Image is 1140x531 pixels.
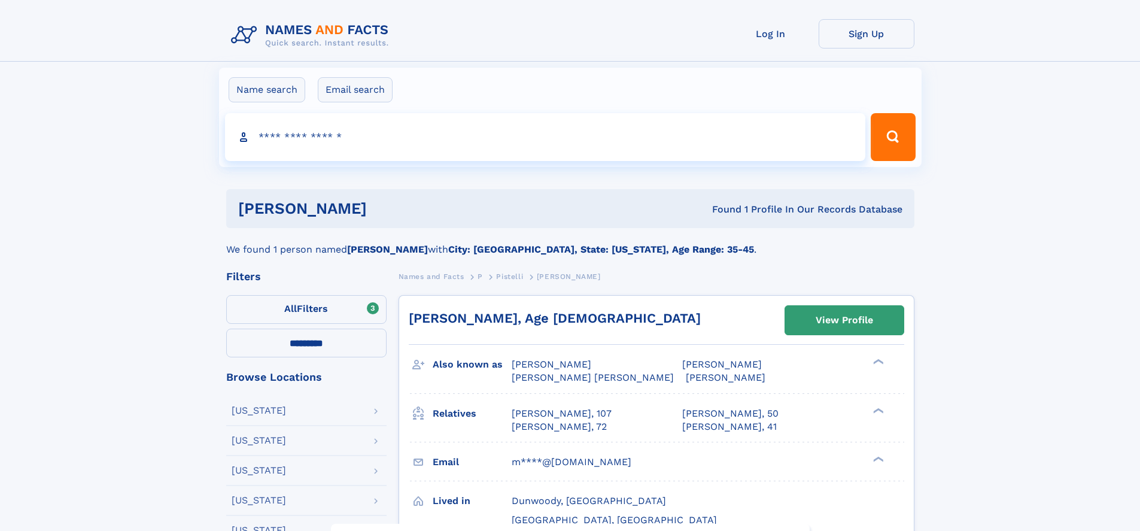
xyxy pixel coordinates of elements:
label: Filters [226,295,387,324]
a: P [478,269,483,284]
h3: Lived in [433,491,512,511]
b: City: [GEOGRAPHIC_DATA], State: [US_STATE], Age Range: 35-45 [448,244,754,255]
span: [GEOGRAPHIC_DATA], [GEOGRAPHIC_DATA] [512,514,717,526]
div: Found 1 Profile In Our Records Database [539,203,902,216]
span: [PERSON_NAME] [PERSON_NAME] [512,372,674,383]
div: [US_STATE] [232,496,286,505]
a: [PERSON_NAME], 107 [512,407,612,420]
div: [US_STATE] [232,436,286,445]
span: [PERSON_NAME] [537,272,601,281]
span: All [284,303,297,314]
a: [PERSON_NAME], 72 [512,420,607,433]
input: search input [225,113,866,161]
span: [PERSON_NAME] [686,372,765,383]
span: [PERSON_NAME] [512,359,591,370]
div: ❯ [870,358,884,366]
img: Logo Names and Facts [226,19,399,51]
b: [PERSON_NAME] [347,244,428,255]
span: Dunwoody, [GEOGRAPHIC_DATA] [512,495,666,506]
a: [PERSON_NAME], 50 [682,407,779,420]
span: [PERSON_NAME] [682,359,762,370]
span: P [478,272,483,281]
div: ❯ [870,455,884,463]
a: [PERSON_NAME], Age [DEMOGRAPHIC_DATA] [409,311,701,326]
h3: Also known as [433,354,512,375]
div: We found 1 person named with . [226,228,914,257]
div: [US_STATE] [232,466,286,475]
div: [US_STATE] [232,406,286,415]
div: View Profile [816,307,873,334]
label: Email search [318,77,393,102]
h1: [PERSON_NAME] [238,201,540,216]
a: [PERSON_NAME], 41 [682,420,777,433]
h3: Email [433,452,512,472]
span: Pistelli [496,272,523,281]
div: Filters [226,271,387,282]
a: Pistelli [496,269,523,284]
a: Names and Facts [399,269,464,284]
a: Log In [723,19,819,48]
a: Sign Up [819,19,914,48]
div: Browse Locations [226,372,387,383]
div: ❯ [870,406,884,414]
label: Name search [229,77,305,102]
a: View Profile [785,306,904,335]
button: Search Button [871,113,915,161]
h3: Relatives [433,403,512,424]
